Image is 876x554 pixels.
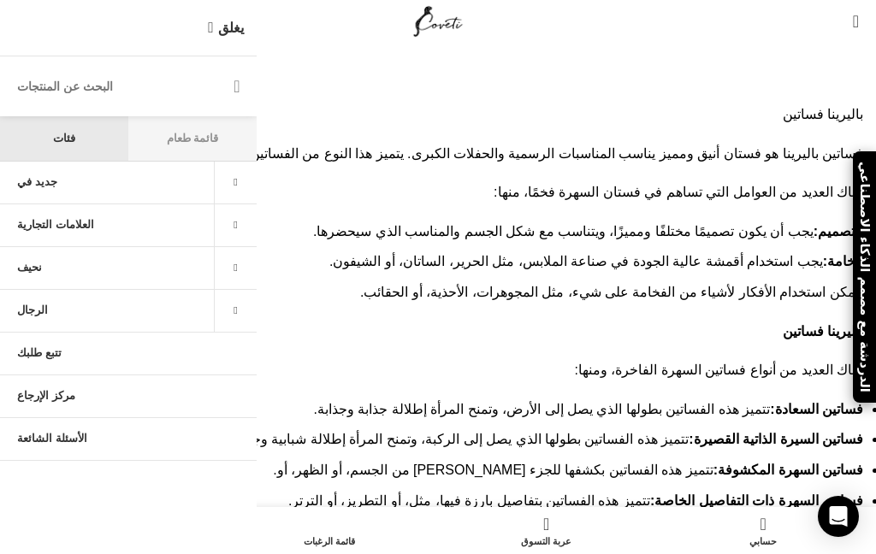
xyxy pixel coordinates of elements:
font: الخامة: [823,254,863,268]
font: 0 [858,10,862,19]
font: فساتين السهرة ذات التفاصيل الخاصة: [650,493,863,508]
font: فساتين السيرة الذاتية القصيرة: [689,432,863,446]
div: فتح برنامج Intercom Messenger [818,496,859,537]
font: تتميز هذه الفساتين بكشفها للجزء [PERSON_NAME] من الجسم، أو الظهر، أو. [273,463,713,477]
font: تتبع طلبك [17,346,62,359]
font: قائمة طعام [167,132,219,144]
div: عربة التسوق الخاصة بي [438,511,655,550]
a: 0 عربة التسوق [438,511,655,550]
font: تتميز هذه الفساتين بطولها الذي يصل إلى الركبة، وتمنح المرأة إطلالة شبابية وجريجة. [222,432,690,446]
font: التصميم: [814,224,863,239]
font: هناك العديد من العوامل التي تساهم في فستان السهرة فخمًا، منها: [494,185,863,199]
font: يجب استخدام أقمشة عالية الجودة في صناعة الملابس، مثل الحرير، الساتان، أو الشيفون. [329,254,823,268]
font: تتميز هذه الفساتين بتفاصيل بارزة فيها، مثل، أو التطريز، أو الترتر. [288,493,650,508]
div: قائمة أمنياتي [827,4,844,38]
font: قائمة الرغبات [304,536,355,546]
a: قائمة الرغبات [222,511,439,550]
font: فساتين السهرة المكشوفة: [713,463,863,477]
font: جديد في [17,175,57,188]
font: عربة التسوق [521,536,571,546]
a: حسابي [655,511,873,550]
font: يمكن استخدام الأفكار لأشياء من الفخامة على شيء، مثل المجوهرات، الأحذية، أو الحقائب. [360,285,859,299]
font: باليرينا فساتين [783,324,863,339]
font: العلامات التجارية [17,218,94,231]
font: باليرينا فساتين [783,107,863,121]
font: هناك العديد من أنواع فساتين السهرة الفاخرة، ومنها: [574,362,863,377]
font: فساتين باليرينا هو فستان أنيق ومميز يناسب المناسبات الرسمية والحفلات الكبرى. يتميز هذا النوع من ا... [85,146,863,161]
font: الأسئلة الشائعة [17,432,87,445]
a: 0 [844,4,867,38]
font: حسابي [749,536,777,546]
font: تتميز هذه الفساتين بطولها الذي يصل إلى الأرض، وتمنح المرأة إطلالة جذابة وجذابة. [313,402,770,416]
font: يجب أن يكون تصميمًا مختلفًا ومميزًا، ويتناسب مع شكل الجسم والمناسب الذي سيحضرها. [313,224,814,239]
font: فساتين السعادة: [770,402,863,416]
font: مركز الإرجاع [17,389,75,402]
font: فئات [53,132,75,144]
div: قائمة أمنياتي [222,511,439,550]
font: 0 [548,513,553,522]
font: يغلق [218,21,244,35]
a: شعار الموقع [410,13,467,27]
font: نحيف [17,261,42,274]
a: يغلق [208,17,244,38]
font: الرجال [17,304,48,316]
a: قائمة طعام [128,116,257,161]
